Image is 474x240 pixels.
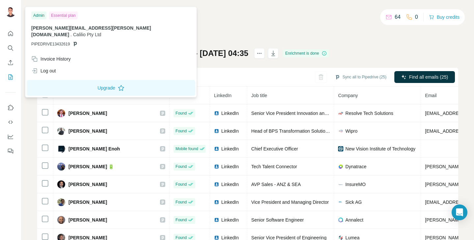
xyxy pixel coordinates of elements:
[31,67,56,74] div: Log out
[394,71,455,83] button: Find all emails (25)
[57,198,65,206] img: Avatar
[221,146,239,152] span: LinkedIn
[57,216,65,224] img: Avatar
[221,199,239,205] span: LinkedIn
[251,164,297,169] span: Tech Talent Connector
[175,217,187,223] span: Found
[338,164,343,169] img: company-logo
[338,111,343,116] img: company-logo
[254,48,265,59] button: actions
[57,93,79,98] span: 25 Profiles
[68,163,114,170] span: [PERSON_NAME] 🔋
[221,181,239,188] span: LinkedIn
[283,49,329,57] div: Enrichment is done
[68,217,107,223] span: [PERSON_NAME]
[214,200,219,205] img: LinkedIn logo
[251,200,329,205] span: Vice President and Managing Director
[175,199,187,205] span: Found
[31,25,151,37] span: [PERSON_NAME][EMAIL_ADDRESS][PERSON_NAME][DOMAIN_NAME]
[338,182,343,187] img: company-logo
[5,28,16,40] button: Quick start
[214,164,219,169] img: LinkedIn logo
[338,128,343,134] img: company-logo
[27,80,195,96] button: Upgrade
[221,128,239,134] span: LinkedIn
[68,128,107,134] span: [PERSON_NAME]
[5,7,16,17] img: Avatar
[70,32,72,37] span: .
[345,128,357,134] span: Wipro
[214,146,219,151] img: LinkedIn logo
[251,217,304,223] span: Senior Software Engineer
[338,200,343,205] img: company-logo
[68,181,107,188] span: [PERSON_NAME]
[49,12,78,19] div: Essential plan
[395,13,401,21] p: 64
[251,93,267,98] span: Job title
[173,93,187,98] span: Status
[175,181,187,187] span: Found
[338,146,343,151] img: company-logo
[338,93,358,98] span: Company
[175,128,187,134] span: Found
[57,127,65,135] img: Avatar
[452,204,467,220] div: Open Intercom Messenger
[73,32,101,37] span: Calilio Pty Ltd
[214,128,219,134] img: LinkedIn logo
[214,111,219,116] img: LinkedIn logo
[221,163,239,170] span: LinkedIn
[409,74,448,80] span: Find all emails (25)
[31,56,71,62] div: Invoice History
[68,146,120,152] span: [PERSON_NAME] Enoh
[5,57,16,68] button: Enrich CSV
[214,93,231,98] span: LinkedIn
[5,145,16,157] button: Feedback
[425,93,436,98] span: Email
[330,72,391,82] button: Sync all to Pipedrive (25)
[57,163,65,171] img: Avatar
[221,110,239,117] span: LinkedIn
[5,42,16,54] button: Search
[175,146,198,152] span: Mobile found
[68,110,107,117] span: [PERSON_NAME]
[57,180,65,188] img: Avatar
[57,145,65,153] img: Avatar
[214,182,219,187] img: LinkedIn logo
[251,146,298,151] span: Chief Executive Officer
[345,146,415,152] span: New Vision Institute of Technology
[251,128,392,134] span: Head of BPS Transformation Solutions - Wipro Americas (A1 and A2)
[345,110,393,117] span: Resolve Tech Solutions
[338,217,343,223] img: company-logo
[5,131,16,143] button: Dashboard
[57,109,65,117] img: Avatar
[429,13,460,22] button: Buy credits
[251,111,373,116] span: Senior Vice President Innovation and Digital Transformation
[345,217,363,223] span: Annalect
[251,182,301,187] span: AVP Sales - ANZ & SEA
[5,116,16,128] button: Use Surfe API
[415,13,418,21] p: 0
[175,110,187,116] span: Found
[175,164,187,170] span: Found
[68,199,107,205] span: [PERSON_NAME]
[214,217,219,223] img: LinkedIn logo
[345,163,366,170] span: Dynatrace
[221,217,239,223] span: LinkedIn
[5,102,16,114] button: Use Surfe on LinkedIn
[5,71,16,83] button: My lists
[345,181,365,188] span: InsureMO
[31,12,46,19] div: Admin
[31,41,70,47] span: PIPEDRIVE13432619
[345,199,362,205] span: Sick AG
